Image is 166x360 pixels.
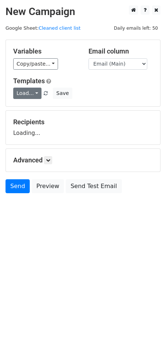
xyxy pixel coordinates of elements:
[66,179,122,193] a: Send Test Email
[111,25,160,31] a: Daily emails left: 50
[13,118,153,137] div: Loading...
[32,179,64,193] a: Preview
[13,118,153,126] h5: Recipients
[6,5,160,18] h2: New Campaign
[13,156,153,164] h5: Advanced
[6,25,80,31] small: Google Sheet:
[13,47,77,55] h5: Variables
[129,325,166,360] iframe: Chat Widget
[13,88,41,99] a: Load...
[53,88,72,99] button: Save
[13,58,58,70] a: Copy/paste...
[89,47,153,55] h5: Email column
[6,179,30,193] a: Send
[39,25,80,31] a: Cleaned client list
[111,24,160,32] span: Daily emails left: 50
[13,77,45,85] a: Templates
